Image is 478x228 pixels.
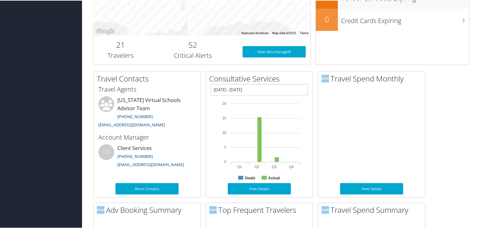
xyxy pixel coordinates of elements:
text: Q4 [289,164,294,168]
h2: Travel Contacts [97,73,200,83]
h2: Adv Booking Summary [97,204,200,215]
text: Q1 [237,164,242,168]
a: Terms [300,31,309,34]
h3: Travel Agents [98,84,196,93]
img: Google [95,27,116,35]
text: Actual [268,175,280,180]
img: domo-logo.png [322,74,329,82]
h3: Travelers [98,51,143,59]
a: Open this area in Google Maps (opens a new window) [95,27,116,35]
a: [PHONE_NUMBER] [117,153,153,159]
h2: 21 [98,39,143,50]
a: [EMAIL_ADDRESS][DOMAIN_NAME] [98,121,165,127]
tspan: 0 [224,159,226,163]
text: Goals [245,175,256,180]
h2: Top Frequent Travelers [209,204,313,215]
h3: Critical Alerts [152,51,233,59]
a: 0Credit Cards Expiring [316,8,469,30]
h2: 0 [316,13,338,24]
a: View Details [340,183,403,194]
a: View Details [228,183,291,194]
a: [EMAIL_ADDRESS][DOMAIN_NAME] [117,161,184,167]
a: [PHONE_NUMBER] [117,113,153,119]
img: domo-logo.png [322,206,329,213]
text: Q3 [272,164,277,168]
h3: Account Manager [98,132,196,141]
a: More Contacts [115,183,179,194]
tspan: 5 [224,145,226,148]
div: CS [98,144,114,159]
h2: Travel Spend Monthly [322,73,425,83]
li: Client Services [95,144,199,170]
img: domo-logo.png [97,206,104,213]
a: View SecurityLogic® [243,45,305,57]
h2: Travel Spend Summary [322,204,425,215]
tspan: 10 [222,130,226,134]
tspan: 20 [222,101,226,105]
button: Keyboard shortcuts [241,30,269,35]
h3: Credit Cards Expiring [341,13,469,25]
h2: 52 [152,39,233,50]
li: [US_STATE] Virtual Schools Advisor Team [95,96,199,129]
span: Map data ©2025 [272,31,296,34]
text: Q2 [255,164,259,168]
tspan: 15 [222,116,226,119]
img: domo-logo.png [209,206,217,213]
h2: Consultative Services [209,73,313,83]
